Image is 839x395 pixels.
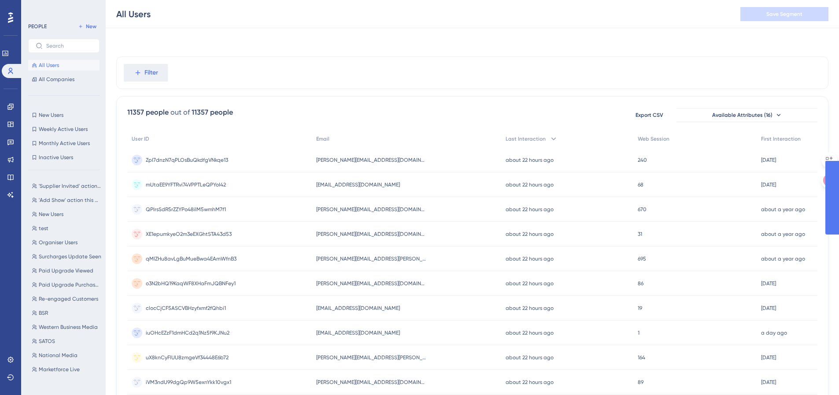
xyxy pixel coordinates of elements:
[316,157,426,164] span: [PERSON_NAME][EMAIL_ADDRESS][DOMAIN_NAME]
[506,206,554,212] time: about 22 hours ago
[86,23,96,30] span: New
[127,107,169,118] div: 11357 people
[506,157,554,163] time: about 22 hours ago
[506,330,554,336] time: about 22 hours ago
[316,280,426,287] span: [PERSON_NAME][EMAIL_ADDRESS][DOMAIN_NAME]
[506,379,554,385] time: about 22 hours ago
[39,352,78,359] span: National Media
[75,21,100,32] button: New
[766,11,802,18] span: Save Segment
[28,294,105,304] button: Re-engaged Customers
[146,231,232,238] span: XE1epumkyeO2m3eEXGhtSTA43d53
[506,256,554,262] time: about 22 hours ago
[28,60,100,71] button: All Users
[316,354,426,361] span: [PERSON_NAME][EMAIL_ADDRESS][PERSON_NAME][DOMAIN_NAME]
[638,135,669,142] span: Web Session
[39,183,101,190] span: 'Supplier Invited' action this week
[28,336,105,347] button: SATOS
[506,280,554,287] time: about 22 hours ago
[39,309,48,317] span: BSR
[146,181,226,188] span: mUtaEE9YFTRvi74VPPTLeQPYoI42
[506,354,554,361] time: about 22 hours ago
[28,251,105,262] button: Surcharges Update Seen
[761,354,776,361] time: [DATE]
[146,280,236,287] span: o3N2bHQ19KaqWF8XHaFmJQBNFey1
[144,67,158,78] span: Filter
[28,23,47,30] div: PEOPLE
[506,305,554,311] time: about 22 hours ago
[712,112,772,119] span: Available Attributes (16)
[28,265,105,276] button: Paid Upgrade Viewed
[761,280,776,287] time: [DATE]
[316,379,426,386] span: [PERSON_NAME][EMAIL_ADDRESS][DOMAIN_NAME]
[638,206,647,213] span: 670
[124,64,168,82] button: Filter
[39,211,63,218] span: New Users
[146,206,226,213] span: QPIrsSdR5rZZYPo48ilM5wmhM7f1
[28,223,105,234] button: test
[28,279,105,290] button: Paid Upgrade Purchased
[39,197,101,204] span: 'Add Show' action this week
[316,305,400,312] span: [EMAIL_ADDRESS][DOMAIN_NAME]
[761,157,776,163] time: [DATE]
[638,379,643,386] span: 89
[39,253,101,260] span: Surcharges Update Seen
[761,256,805,262] time: about a year ago
[146,255,237,262] span: qMlZHu8avLgBuMueBwa4EAmWfnB3
[39,281,101,288] span: Paid Upgrade Purchased
[627,108,671,122] button: Export CSV
[146,354,229,361] span: uX8knCyFlUU8zmgeVf34448E6b72
[146,329,229,336] span: iuOHcEZzF1dmHCd2q1Nz5f9KJNu2
[28,181,105,191] button: 'Supplier Invited' action this week
[39,267,93,274] span: Paid Upgrade Viewed
[316,181,400,188] span: [EMAIL_ADDRESS][DOMAIN_NAME]
[28,350,105,361] button: National Media
[28,74,100,85] button: All Companies
[316,206,426,213] span: [PERSON_NAME][EMAIL_ADDRESS][DOMAIN_NAME]
[116,8,151,20] div: All Users
[636,112,663,119] span: Export CSV
[39,239,78,246] span: Organiser Users
[316,135,329,142] span: Email
[506,135,546,142] span: Last Interaction
[28,364,105,375] button: Marketforce Live
[39,154,73,161] span: Inactive Users
[761,379,776,385] time: [DATE]
[638,280,643,287] span: 86
[146,379,231,386] span: iVM3ndU99dgQp9W5exnYkk10vgx1
[28,110,100,120] button: New Users
[761,182,776,188] time: [DATE]
[146,157,228,164] span: ZpI7dnzN7qPLOsBuQkdfgVNkqe13
[638,255,646,262] span: 695
[761,206,805,212] time: about a year ago
[28,322,105,332] button: Western Business Media
[506,182,554,188] time: about 22 hours ago
[46,43,92,49] input: Search
[316,329,400,336] span: [EMAIL_ADDRESS][DOMAIN_NAME]
[638,157,647,164] span: 240
[28,152,100,163] button: Inactive Users
[761,330,787,336] time: a day ago
[39,324,98,331] span: Western Business Media
[39,62,59,69] span: All Users
[39,112,63,119] span: New Users
[39,76,74,83] span: All Companies
[638,305,642,312] span: 19
[316,255,426,262] span: [PERSON_NAME][EMAIL_ADDRESS][PERSON_NAME][DOMAIN_NAME]
[28,195,105,205] button: 'Add Show' action this week
[39,338,55,345] span: SATOS
[132,135,149,142] span: User ID
[28,209,105,220] button: New Users
[761,305,776,311] time: [DATE]
[39,225,48,232] span: test
[192,107,233,118] div: 11357 people
[28,124,100,134] button: Weekly Active Users
[170,107,190,118] div: out of
[39,126,88,133] span: Weekly Active Users
[39,366,80,373] span: Marketforce Live
[506,231,554,237] time: about 22 hours ago
[28,237,105,248] button: Organiser Users
[761,231,805,237] time: about a year ago
[676,108,817,122] button: Available Attributes (16)
[638,354,645,361] span: 164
